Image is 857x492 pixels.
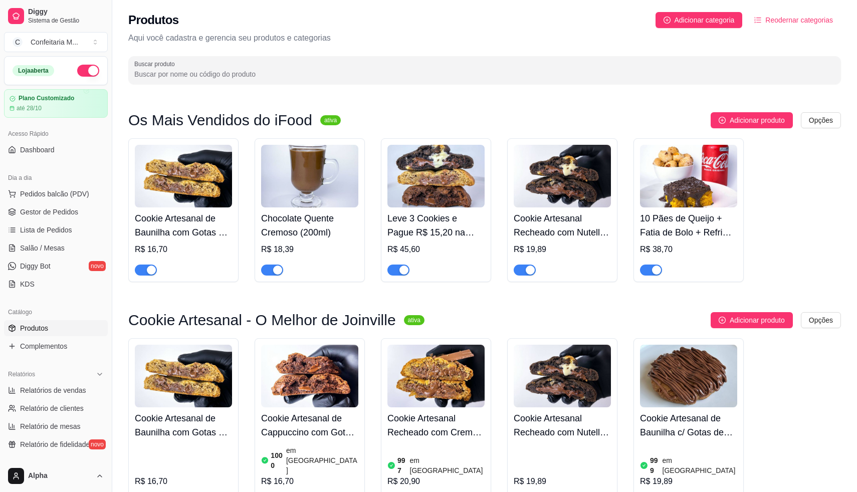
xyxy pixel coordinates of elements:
div: Loja aberta [13,65,54,76]
button: Adicionar produto [711,112,793,128]
a: Relatórios de vendas [4,382,108,398]
h4: Cookie Artesanal Recheado com Nutella (110g) [514,211,611,239]
div: R$ 16,70 [135,243,232,256]
div: R$ 19,89 [514,243,611,256]
span: Adicionar produto [730,315,785,326]
a: Produtos [4,320,108,336]
span: Relatório de fidelidade [20,439,90,449]
span: Adicionar produto [730,115,785,126]
article: Plano Customizado [19,95,74,102]
div: R$ 16,70 [135,475,232,487]
img: product-image [387,145,485,207]
a: Lista de Pedidos [4,222,108,238]
button: Opções [801,112,841,128]
input: Buscar produto [134,69,835,79]
button: Alpha [4,464,108,488]
img: product-image [640,145,737,207]
img: product-image [387,345,485,407]
span: plus-circle [664,17,671,24]
a: Salão / Mesas [4,240,108,256]
h4: Cookie Artesanal Recheado com Creme de Kit Kat (110g) [387,411,485,439]
h2: Produtos [128,12,179,28]
div: R$ 19,89 [514,475,611,487]
sup: ativa [404,315,424,325]
span: Opções [809,115,833,126]
article: até 28/10 [17,104,42,112]
button: Adicionar categoria [656,12,743,28]
article: 997 [397,455,408,475]
span: Opções [809,315,833,326]
a: Complementos [4,338,108,354]
span: Relatório de clientes [20,403,84,413]
span: Pedidos balcão (PDV) [20,189,89,199]
div: R$ 20,90 [387,475,485,487]
a: Gestor de Pedidos [4,204,108,220]
a: Plano Customizadoaté 28/10 [4,89,108,118]
div: Acesso Rápido [4,126,108,142]
div: Catálogo [4,304,108,320]
h4: 10 Pães de Queijo + Fatia de Bolo + Refri com Desconto! [640,211,737,239]
div: R$ 38,70 [640,243,737,256]
button: Reodernar categorias [746,12,841,28]
a: Diggy Botnovo [4,258,108,274]
img: product-image [514,345,611,407]
h4: Cookie Artesanal de Cappuccino com Gotas de Chocolate (100g) [261,411,358,439]
h4: Cookie Artesanal de Baunilha com Gotas de Chocolate (100g) [135,411,232,439]
div: R$ 18,39 [261,243,358,256]
a: Relatório de mesas [4,418,108,434]
span: Relatórios [8,370,35,378]
span: Salão / Mesas [20,243,65,253]
span: Dashboard [20,145,55,155]
span: plus-circle [719,317,726,324]
div: R$ 45,60 [387,243,485,256]
label: Buscar produto [134,60,178,68]
h3: Os Mais Vendidos do iFood [128,114,312,126]
h4: Cookie Artesanal de Baunilha c/ Gotas de Chocolate e Cobertura de Nutella (115g) [640,411,737,439]
span: Relatórios de vendas [20,385,86,395]
button: Select a team [4,32,108,52]
div: Confeitaria M ... [31,37,78,47]
span: Alpha [28,471,92,480]
button: Pedidos balcão (PDV) [4,186,108,202]
span: ordered-list [754,17,761,24]
article: em [GEOGRAPHIC_DATA] [410,455,485,475]
h3: Cookie Artesanal - O Melhor de Joinville [128,314,396,326]
div: R$ 16,70 [261,475,358,487]
span: C [13,37,23,47]
img: product-image [261,145,358,207]
a: KDS [4,276,108,292]
a: DiggySistema de Gestão [4,4,108,28]
h4: Cookie Artesanal de Baunilha com Gotas de Chocolate (100g) [135,211,232,239]
img: product-image [135,145,232,207]
button: Alterar Status [77,65,99,77]
span: Sistema de Gestão [28,17,104,25]
article: em [GEOGRAPHIC_DATA] [286,445,358,475]
span: KDS [20,279,35,289]
span: plus-circle [719,117,726,124]
span: Diggy Bot [20,261,51,271]
button: Adicionar produto [711,312,793,328]
span: Adicionar categoria [675,15,735,26]
span: Reodernar categorias [765,15,833,26]
article: em [GEOGRAPHIC_DATA] [663,455,737,475]
p: Aqui você cadastra e gerencia seu produtos e categorias [128,32,841,44]
h4: Chocolate Quente Cremoso (200ml) [261,211,358,239]
article: 1000 [271,450,284,470]
span: Complementos [20,341,67,351]
div: R$ 19,89 [640,475,737,487]
article: 999 [650,455,661,475]
div: Dia a dia [4,170,108,186]
button: Opções [801,312,841,328]
a: Dashboard [4,142,108,158]
span: Relatório de mesas [20,421,81,431]
img: product-image [640,345,737,407]
span: Gestor de Pedidos [20,207,78,217]
span: Produtos [20,323,48,333]
img: product-image [514,145,611,207]
h4: Cookie Artesanal Recheado com Nutella (110g) [514,411,611,439]
h4: Leve 3 Cookies e Pague R$ 15,20 na Unidade! [387,211,485,239]
span: Diggy [28,8,104,17]
a: Relatório de clientes [4,400,108,416]
span: Lista de Pedidos [20,225,72,235]
img: product-image [261,345,358,407]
